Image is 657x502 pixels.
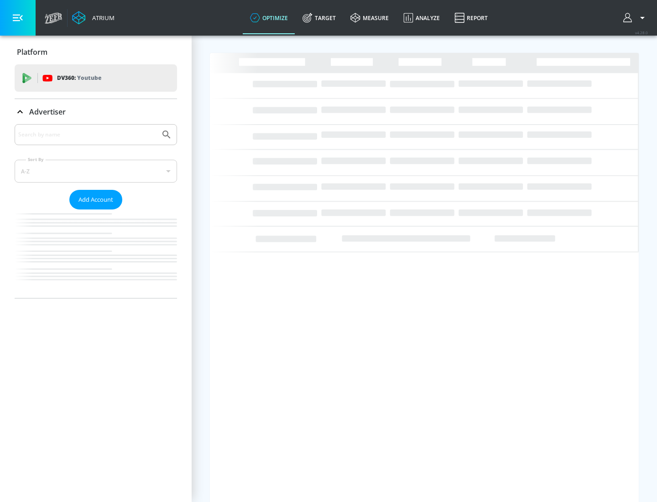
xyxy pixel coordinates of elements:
p: Youtube [77,73,101,83]
div: Platform [15,39,177,65]
a: Analyze [396,1,447,34]
a: Report [447,1,495,34]
p: Advertiser [29,107,66,117]
p: DV360: [57,73,101,83]
div: Advertiser [15,124,177,298]
div: A-Z [15,160,177,183]
a: Target [295,1,343,34]
input: Search by name [18,129,156,141]
nav: list of Advertiser [15,209,177,298]
a: Atrium [72,11,115,25]
div: Advertiser [15,99,177,125]
span: Add Account [78,194,113,205]
span: v 4.28.0 [635,30,648,35]
button: Add Account [69,190,122,209]
div: Atrium [89,14,115,22]
label: Sort By [26,157,46,162]
a: optimize [243,1,295,34]
div: DV360: Youtube [15,64,177,92]
p: Platform [17,47,47,57]
a: measure [343,1,396,34]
